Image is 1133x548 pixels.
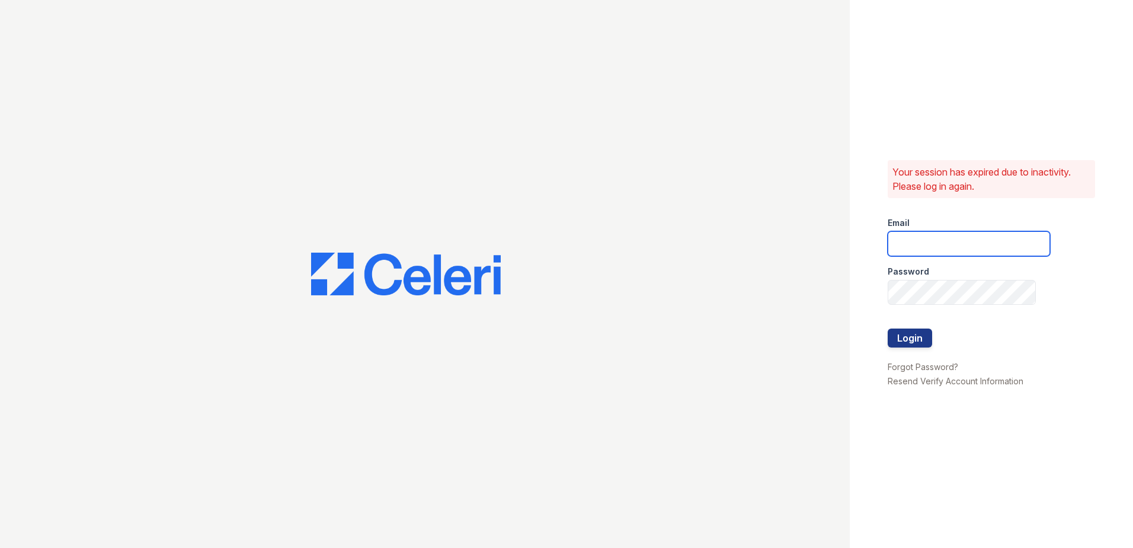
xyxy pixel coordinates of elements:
a: Forgot Password? [888,362,958,372]
p: Your session has expired due to inactivity. Please log in again. [892,165,1090,193]
a: Resend Verify Account Information [888,376,1023,386]
img: CE_Logo_Blue-a8612792a0a2168367f1c8372b55b34899dd931a85d93a1a3d3e32e68fde9ad4.png [311,253,501,295]
label: Password [888,266,929,278]
label: Email [888,217,910,229]
button: Login [888,329,932,348]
